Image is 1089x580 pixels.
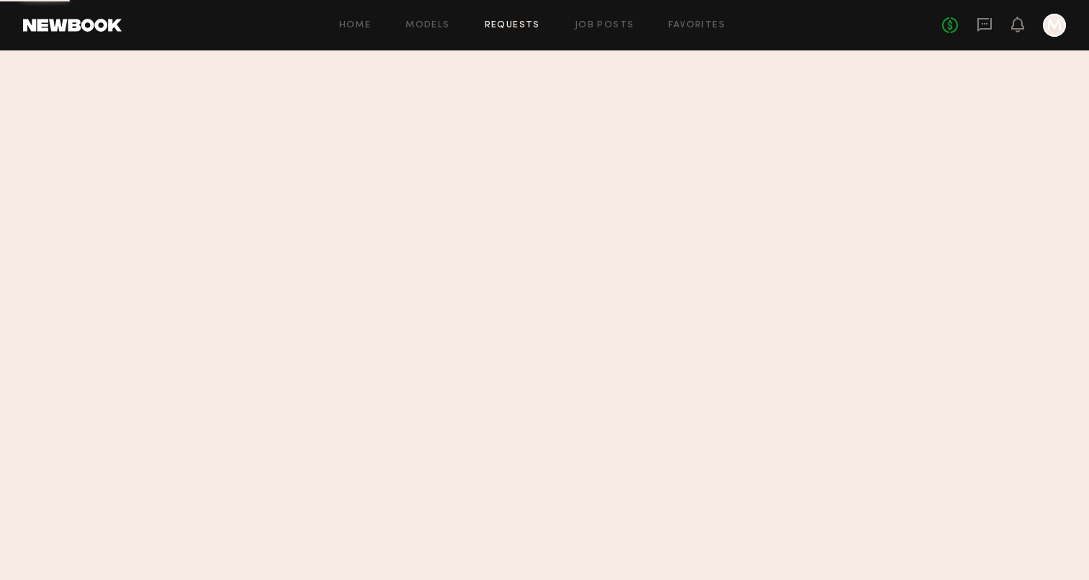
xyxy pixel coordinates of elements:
[339,21,372,30] a: Home
[405,21,449,30] a: Models
[668,21,725,30] a: Favorites
[485,21,540,30] a: Requests
[1043,14,1066,37] a: M
[575,21,635,30] a: Job Posts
